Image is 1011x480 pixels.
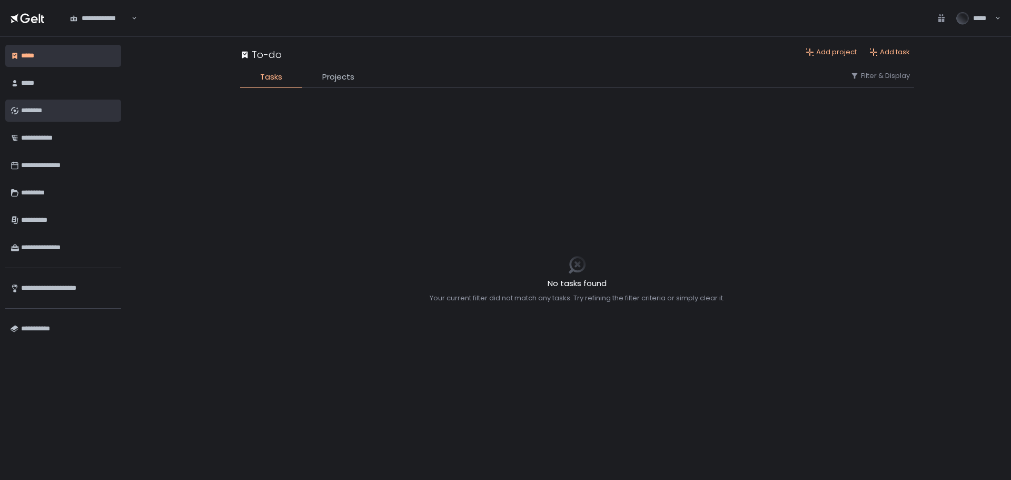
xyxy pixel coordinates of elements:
div: Your current filter did not match any tasks. Try refining the filter criteria or simply clear it. [430,293,725,303]
span: Projects [322,71,354,83]
span: Tasks [260,71,282,83]
button: Add task [869,47,910,57]
button: Add project [806,47,857,57]
div: Search for option [63,7,137,30]
h2: No tasks found [430,278,725,290]
button: Filter & Display [850,71,910,81]
input: Search for option [130,13,131,24]
div: To-do [240,47,282,62]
